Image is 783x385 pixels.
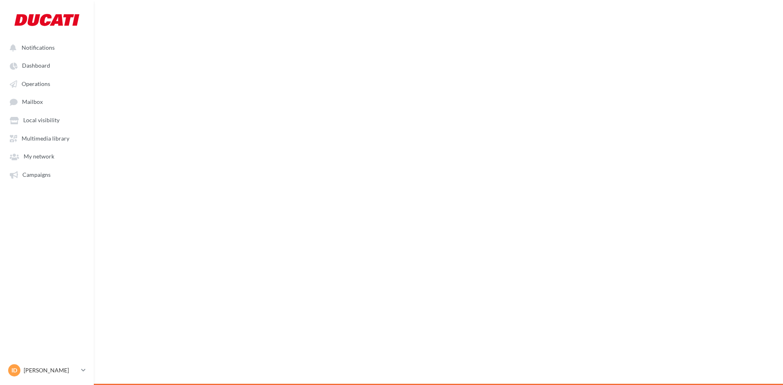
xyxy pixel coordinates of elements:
a: My network [5,149,89,163]
span: My network [24,153,54,160]
span: Operations [22,80,50,87]
span: ID [11,366,17,374]
span: Mailbox [22,99,43,106]
span: Local visibility [23,117,60,124]
a: Local visibility [5,112,89,127]
span: Notifications [22,44,55,51]
span: Multimedia library [22,135,69,142]
a: Campaigns [5,167,89,182]
a: Multimedia library [5,131,89,145]
a: Mailbox [5,94,89,109]
span: Dashboard [22,62,50,69]
a: ID [PERSON_NAME] [7,363,87,378]
span: Campaigns [22,171,51,178]
a: Dashboard [5,58,89,73]
p: [PERSON_NAME] [24,366,78,374]
a: Operations [5,76,89,91]
button: Notifications [5,40,86,55]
